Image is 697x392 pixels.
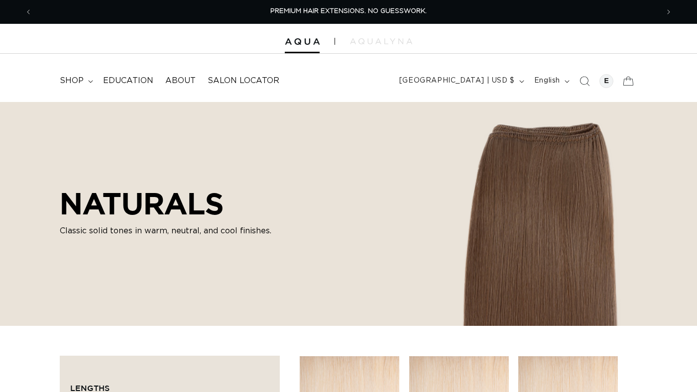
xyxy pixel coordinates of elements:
[350,38,412,44] img: aqualyna.com
[159,70,202,92] a: About
[60,76,84,86] span: shop
[528,72,574,91] button: English
[208,76,279,86] span: Salon Locator
[270,8,427,14] span: PREMIUM HAIR EXTENSIONS. NO GUESSWORK.
[285,38,320,45] img: Aqua Hair Extensions
[399,76,515,86] span: [GEOGRAPHIC_DATA] | USD $
[60,225,284,237] p: Classic solid tones in warm, neutral, and cool finishes.
[103,76,153,86] span: Education
[393,72,528,91] button: [GEOGRAPHIC_DATA] | USD $
[202,70,285,92] a: Salon Locator
[17,2,39,21] button: Previous announcement
[574,70,595,92] summary: Search
[60,186,284,221] h2: NATURALS
[165,76,196,86] span: About
[54,70,97,92] summary: shop
[97,70,159,92] a: Education
[534,76,560,86] span: English
[658,2,680,21] button: Next announcement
